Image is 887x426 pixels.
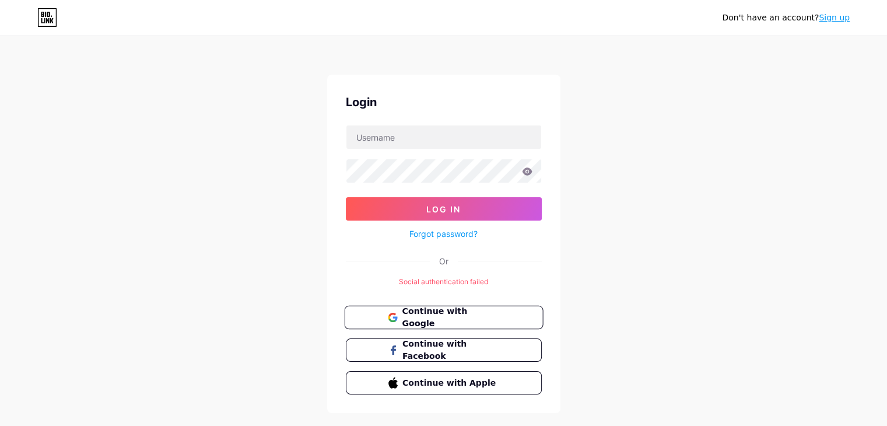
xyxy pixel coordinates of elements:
[439,255,448,267] div: Or
[346,125,541,149] input: Username
[409,228,478,240] a: Forgot password?
[426,204,461,214] span: Log In
[346,93,542,111] div: Login
[344,306,543,330] button: Continue with Google
[402,305,499,330] span: Continue with Google
[402,377,499,389] span: Continue with Apple
[346,277,542,287] div: Social authentication failed
[346,306,542,329] a: Continue with Google
[722,12,850,24] div: Don't have an account?
[346,371,542,394] button: Continue with Apple
[402,338,499,362] span: Continue with Facebook
[346,338,542,362] button: Continue with Facebook
[819,13,850,22] a: Sign up
[346,197,542,221] button: Log In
